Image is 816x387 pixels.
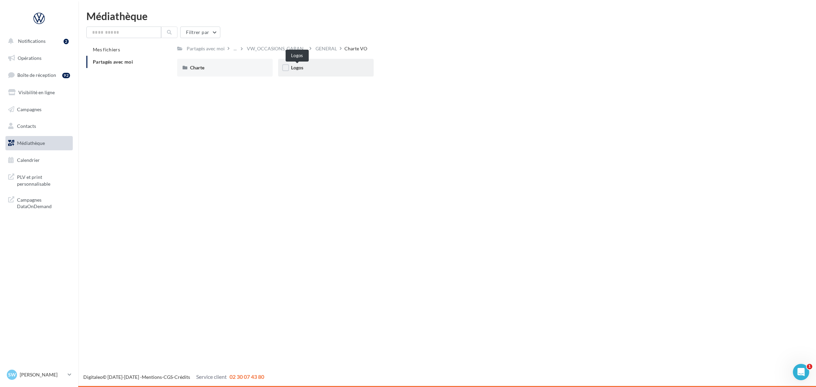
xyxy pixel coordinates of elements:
a: Crédits [174,374,190,380]
div: 92 [62,73,70,78]
span: 02 30 07 43 80 [230,373,264,380]
span: Campagnes [17,106,41,112]
iframe: Intercom live chat [793,364,809,380]
span: Médiathèque [17,140,45,146]
div: 2 [64,39,69,44]
div: Médiathèque [86,11,808,21]
a: Digitaleo [83,374,103,380]
div: GENERAL [316,45,337,52]
button: Filtrer par [180,27,220,38]
button: Notifications 2 [4,34,71,48]
span: © [DATE]-[DATE] - - - [83,374,264,380]
span: Boîte de réception [17,72,56,78]
div: ... [232,44,238,53]
div: Partagés avec moi [187,45,225,52]
a: Visibilité en ligne [4,85,74,100]
a: Médiathèque [4,136,74,150]
a: Calendrier [4,153,74,167]
a: Opérations [4,51,74,65]
div: Charte VO [344,45,367,52]
span: Campagnes DataOnDemand [17,195,70,210]
span: Mes fichiers [93,47,120,52]
span: Notifications [18,38,46,44]
a: Mentions [142,374,162,380]
span: Logos [291,65,303,70]
span: SW [8,371,16,378]
a: Campagnes [4,102,74,117]
a: Boîte de réception92 [4,68,74,82]
a: Campagnes DataOnDemand [4,192,74,213]
p: [PERSON_NAME] [20,371,65,378]
span: Opérations [18,55,41,61]
span: Charte [190,65,204,70]
span: Service client [196,373,227,380]
a: SW [PERSON_NAME] [5,368,73,381]
span: Contacts [17,123,36,129]
span: Visibilité en ligne [18,89,55,95]
span: VW_OCCASIONS_GARAN... [247,45,307,52]
a: PLV et print personnalisable [4,170,74,190]
a: CGS [164,374,173,380]
div: Logos [286,50,309,62]
a: Contacts [4,119,74,133]
span: PLV et print personnalisable [17,172,70,187]
span: 1 [807,364,812,369]
span: Partagés avec moi [93,59,133,65]
span: Calendrier [17,157,40,163]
